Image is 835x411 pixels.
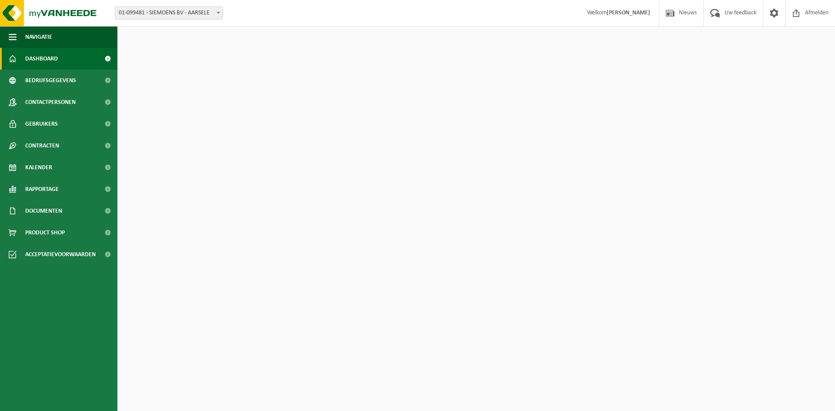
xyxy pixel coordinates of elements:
span: Kalender [25,157,52,178]
span: 01-099481 - SIEMOENS BV - AARSELE [115,7,223,20]
span: Product Shop [25,222,65,244]
span: 01-099481 - SIEMOENS BV - AARSELE [115,7,223,19]
span: Acceptatievoorwaarden [25,244,96,265]
span: Documenten [25,200,62,222]
span: Contactpersonen [25,91,76,113]
span: Dashboard [25,48,58,70]
span: Navigatie [25,26,52,48]
span: Gebruikers [25,113,58,135]
span: Contracten [25,135,59,157]
span: Bedrijfsgegevens [25,70,76,91]
strong: [PERSON_NAME] [607,10,650,16]
span: Rapportage [25,178,59,200]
